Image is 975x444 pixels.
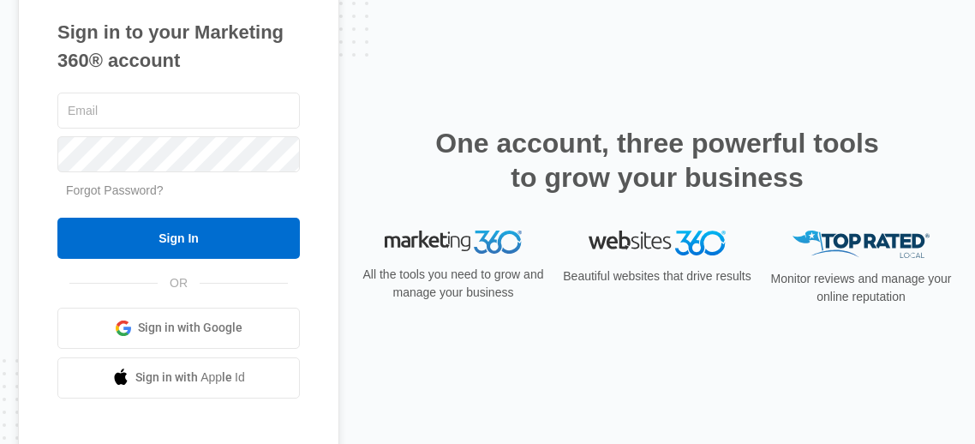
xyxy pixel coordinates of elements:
[57,308,300,349] a: Sign in with Google
[135,369,245,387] span: Sign in with Apple Id
[430,126,884,195] h2: One account, three powerful tools to grow your business
[57,218,300,259] input: Sign In
[57,357,300,399] a: Sign in with Apple Id
[158,274,200,292] span: OR
[385,231,522,255] img: Marketing 360
[66,183,164,197] a: Forgot Password?
[765,270,957,306] p: Monitor reviews and manage your online reputation
[357,266,549,302] p: All the tools you need to grow and manage your business
[138,319,242,337] span: Sign in with Google
[589,231,726,255] img: Websites 360
[57,18,300,75] h1: Sign in to your Marketing 360® account
[793,231,930,259] img: Top Rated Local
[561,267,753,285] p: Beautiful websites that drive results
[57,93,300,129] input: Email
